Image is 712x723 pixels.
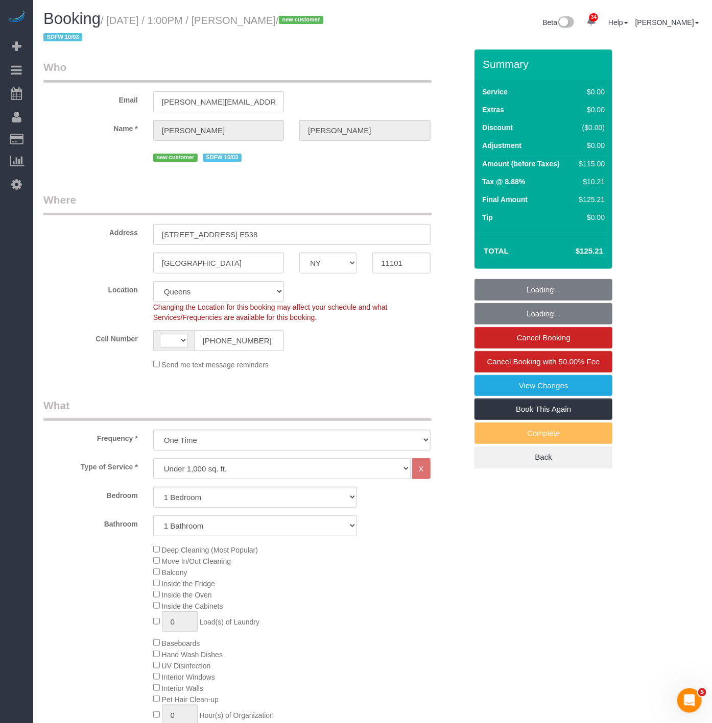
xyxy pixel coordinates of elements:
div: $0.00 [575,105,605,115]
a: [PERSON_NAME] [635,18,699,27]
label: Extras [482,105,504,115]
span: Hour(s) of Organization [200,711,274,719]
a: Back [474,446,612,468]
label: Amount (before Taxes) [482,159,559,169]
label: Service [482,87,508,97]
div: $10.21 [575,177,605,187]
span: Inside the Oven [162,591,212,599]
input: First Name [153,120,284,141]
span: 34 [589,13,598,21]
small: / [DATE] / 1:00PM / [PERSON_NAME] [43,15,326,43]
span: 5 [698,688,706,696]
h4: $125.21 [545,247,603,256]
label: Tax @ 8.88% [482,177,525,187]
span: Move In/Out Cleaning [162,557,231,565]
iframe: Intercom live chat [677,688,702,713]
legend: Who [43,60,432,83]
a: Help [608,18,628,27]
legend: What [43,398,432,421]
div: ($0.00) [575,122,605,133]
img: Automaid Logo [6,10,27,24]
input: Zip Code [372,253,430,273]
span: Hand Wash Dishes [162,651,223,659]
span: Booking [43,10,101,28]
label: Frequency * [36,430,146,443]
label: Tip [482,212,493,222]
label: Bedroom [36,487,146,501]
label: Location [36,281,146,295]
span: Inside the Fridge [162,580,215,588]
label: Name * [36,120,146,134]
span: Interior Windows [162,673,215,681]
input: Cell Number [194,330,284,351]
input: City [153,253,284,273]
input: Last Name [299,120,430,141]
label: Final Amount [482,194,528,205]
div: $0.00 [575,212,605,222]
label: Bathroom [36,515,146,529]
div: $115.00 [575,159,605,169]
legend: Where [43,192,432,215]
div: $0.00 [575,87,605,97]
input: Email [153,91,284,112]
a: Beta [543,18,575,27]
span: Changing the Location for this booking may affect your schedule and what Services/Frequencies are... [153,303,388,321]
span: Load(s) of Laundry [200,618,260,626]
label: Address [36,224,146,238]
a: View Changes [474,375,612,396]
a: Cancel Booking with 50.00% Fee [474,351,612,372]
div: $125.21 [575,194,605,205]
span: Send me text message reminders [162,361,269,369]
a: 34 [581,10,601,33]
label: Email [36,91,146,105]
span: Pet Hair Clean-up [162,695,219,704]
strong: Total [484,246,509,255]
span: Balcony [162,568,187,577]
label: Cell Number [36,330,146,344]
span: Deep Cleaning (Most Popular) [162,546,258,554]
span: Inside the Cabinets [162,602,223,610]
span: new customer [153,154,198,162]
span: new customer [279,16,323,24]
a: Cancel Booking [474,327,612,348]
label: Type of Service * [36,458,146,472]
span: UV Disinfection [162,662,211,670]
label: Adjustment [482,140,521,151]
span: Interior Walls [162,684,203,692]
div: $0.00 [575,140,605,151]
img: New interface [557,16,574,30]
span: SDFW 10/03 [43,33,82,41]
span: Baseboards [162,639,200,647]
label: Discount [482,122,513,133]
span: Cancel Booking with 50.00% Fee [487,357,600,366]
a: Book This Again [474,398,612,420]
h3: Summary [483,58,607,70]
span: SDFW 10/03 [203,154,242,162]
